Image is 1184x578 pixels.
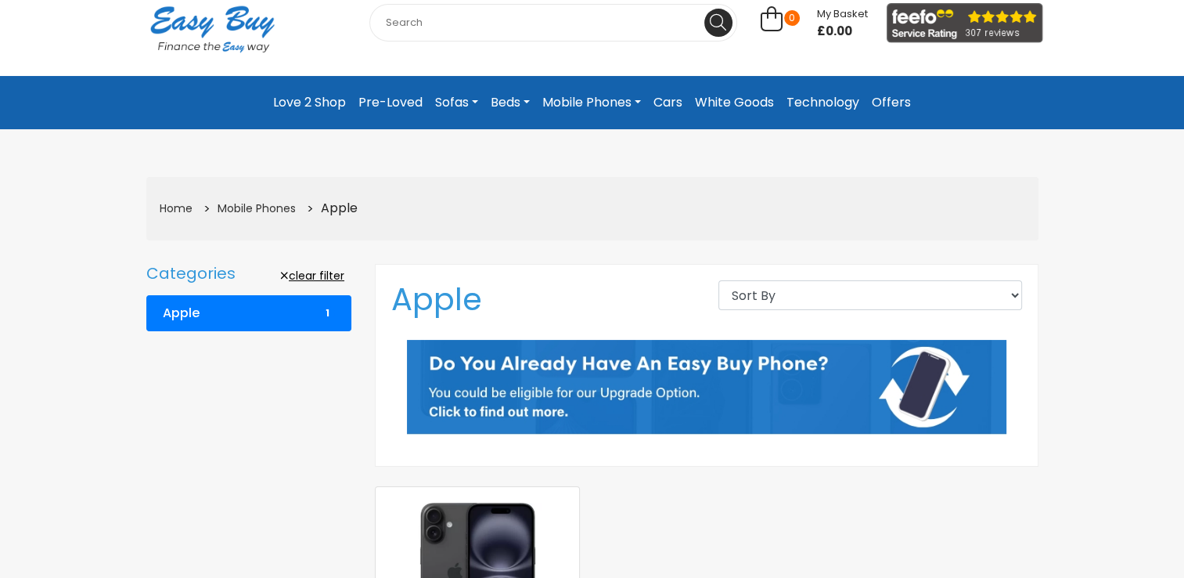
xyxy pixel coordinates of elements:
input: Search [369,4,737,42]
a: clear filter [273,264,351,288]
a: Mobile Phones [218,200,296,216]
a: Mobile Phones [536,89,647,117]
span: 1 [320,306,335,320]
a: White Goods [689,89,780,117]
img: feefo_logo [887,3,1043,43]
a: 0 My Basket £0.00 [761,15,868,33]
a: Pre-Loved [352,89,429,117]
a: Sofas [429,89,484,117]
a: Home [160,200,193,216]
a: Offers [866,89,917,117]
p: Categories [146,264,236,283]
span: 0 [784,10,800,26]
a: Cars [647,89,689,117]
span: My Basket [817,6,868,21]
li: Apple [301,197,359,221]
a: Love 2 Shop [267,89,352,117]
h1: Apple [391,280,695,318]
a: Beds [484,89,536,117]
span: £0.00 [817,23,868,39]
a: Apple 1 [146,295,352,331]
a: Technology [780,89,866,117]
b: Apple [163,305,200,321]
